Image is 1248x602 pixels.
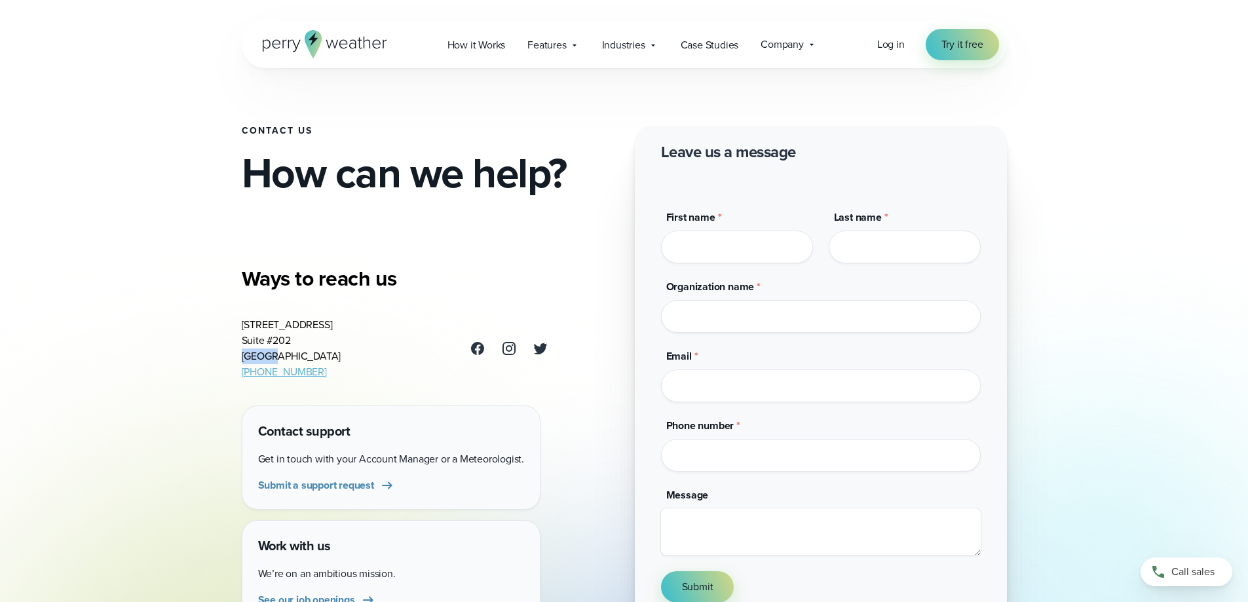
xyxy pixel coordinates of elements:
a: Call sales [1141,557,1232,586]
span: Try it free [941,37,983,52]
span: Email [666,348,692,364]
h4: Work with us [258,536,524,555]
span: First name [666,210,715,225]
span: Industries [602,37,645,53]
a: How it Works [436,31,517,58]
a: [PHONE_NUMBER] [242,364,327,379]
h3: Ways to reach us [242,265,548,292]
span: Features [527,37,566,53]
h4: Contact support [258,422,524,441]
a: Log in [877,37,905,52]
span: Submit [682,579,713,595]
span: Case Studies [681,37,739,53]
h1: Contact Us [242,126,614,136]
p: We’re on an ambitious mission. [258,566,524,582]
span: Submit a support request [258,478,374,493]
h2: How can we help? [242,152,614,194]
span: How it Works [447,37,506,53]
span: Phone number [666,418,734,433]
a: Submit a support request [258,478,395,493]
address: [STREET_ADDRESS] Suite #202 [GEOGRAPHIC_DATA] [242,317,341,380]
span: Call sales [1171,564,1215,580]
p: Get in touch with your Account Manager or a Meteorologist. [258,451,524,467]
span: Message [666,487,709,502]
a: Try it free [926,29,999,60]
h2: Leave us a message [661,141,796,162]
span: Organization name [666,279,755,294]
a: Case Studies [670,31,750,58]
span: Last name [834,210,882,225]
span: Company [761,37,804,52]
